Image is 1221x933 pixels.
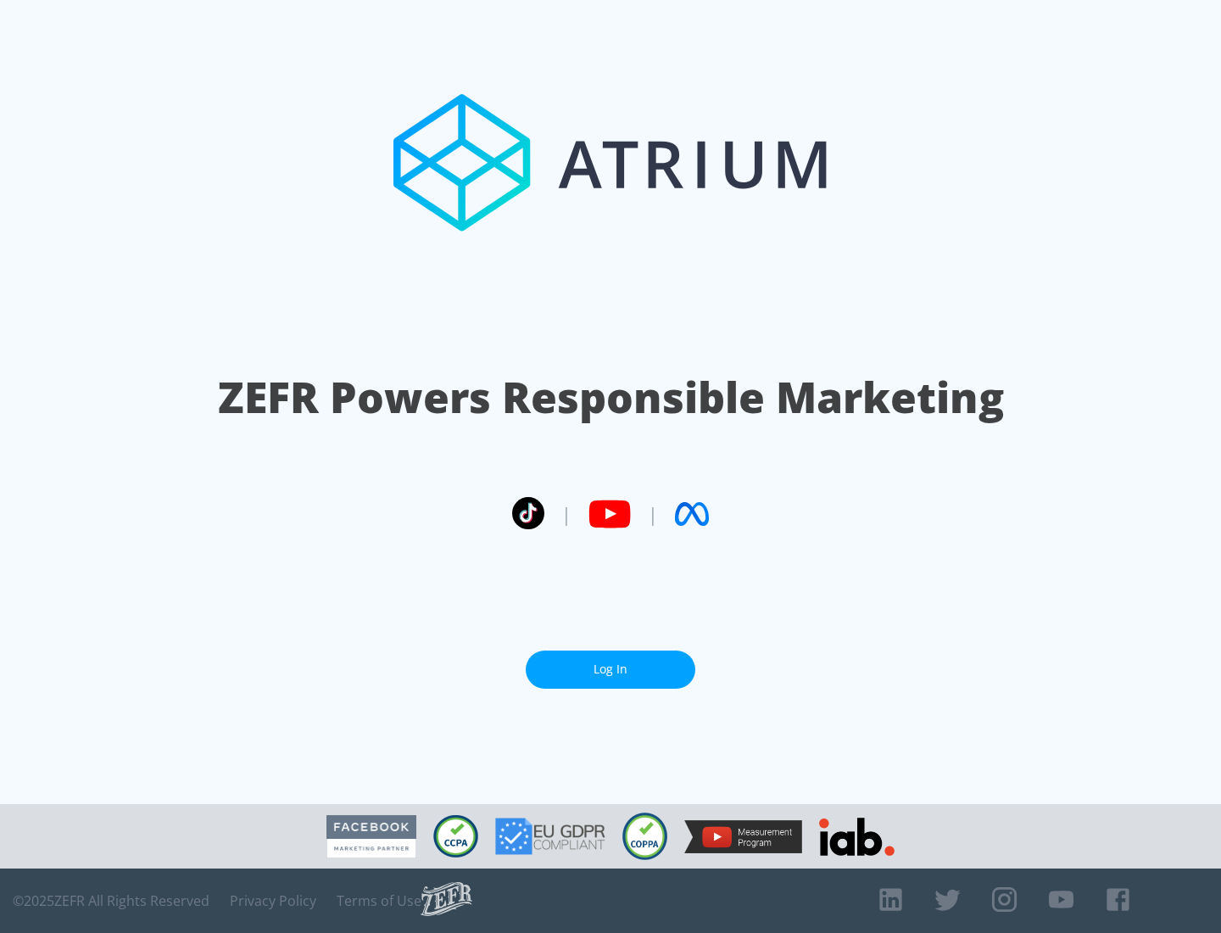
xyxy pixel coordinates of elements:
img: IAB [819,818,895,856]
span: | [561,501,571,527]
span: | [648,501,658,527]
img: Facebook Marketing Partner [326,815,416,858]
a: Terms of Use [337,892,421,909]
img: COPPA Compliant [622,813,667,860]
img: YouTube Measurement Program [684,820,802,853]
a: Log In [526,651,695,689]
span: © 2025 ZEFR All Rights Reserved [13,892,209,909]
a: Privacy Policy [230,892,316,909]
h1: ZEFR Powers Responsible Marketing [218,368,1004,427]
img: GDPR Compliant [495,818,605,855]
img: CCPA Compliant [433,815,478,858]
